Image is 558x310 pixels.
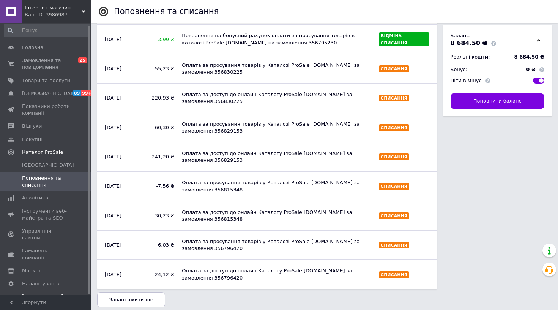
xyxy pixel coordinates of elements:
div: Ваш ID: 3986987 [25,11,91,18]
div: Оплата за доступ до онлайн Каталогу ProSale [DOMAIN_NAME] за замовлення 356815348 [178,205,375,226]
span: -241,20 ₴ [143,153,175,160]
div: Оплата за просування товарів у Каталозі ProSale [DOMAIN_NAME] за замовлення 356830225 [178,58,375,79]
span: Списання [381,214,407,218]
div: Оплата за просування товарів у Каталозі ProSale [DOMAIN_NAME] за замовлення 356829153 [178,117,375,138]
span: -30,23 ₴ [143,212,175,219]
time: [DATE] [105,36,121,42]
span: Інтернет-магазин "VINT" [25,5,82,11]
time: [DATE] [105,95,121,101]
span: -60,30 ₴ [143,124,175,131]
span: 99+ [81,90,93,96]
span: Інструменти веб-майстра та SEO [22,208,70,221]
span: 3,99 ₴ [143,36,175,43]
time: [DATE] [105,213,121,218]
span: Гаманець компанії [22,247,70,261]
div: Повернення на бонусний рахунок оплати за просування товарів в каталозі ProSale [DOMAIN_NAME] на з... [178,28,375,50]
span: Товари та послуги [22,77,70,84]
span: -6,03 ₴ [143,242,175,248]
span: Показники роботи компанії [22,103,70,117]
time: [DATE] [105,66,121,71]
span: Списання [381,184,407,189]
span: Завантажити ще [109,297,153,302]
span: Відміна списання [381,33,407,45]
time: [DATE] [105,242,121,248]
span: Баланс: [451,33,471,38]
div: Поповнення та списання [114,8,219,16]
span: Списання [381,125,407,130]
span: Піти в мінус [451,77,482,83]
button: Завантажити ще [97,292,165,307]
span: Списання [381,155,407,160]
a: Поповнити баланс [451,93,545,109]
span: Головна [22,44,43,51]
time: [DATE] [105,183,121,189]
span: Бонус: [451,66,468,72]
span: -7,56 ₴ [143,183,175,190]
span: 0 ₴ [526,67,536,73]
span: 8 684.50 ₴ [451,40,488,47]
span: Замовлення та повідомлення [22,57,70,71]
span: Реальні кошти: [451,54,490,60]
span: Маркет [22,267,41,274]
span: Налаштування [22,280,61,287]
span: -220,93 ₴ [143,95,175,101]
span: [GEOGRAPHIC_DATA] [22,162,74,169]
div: Оплата за просування товарів у Каталозі ProSale [DOMAIN_NAME] за замовлення 356796420 [178,234,375,256]
time: [DATE] [105,154,121,160]
span: 8 684.50 ₴ [514,54,544,60]
time: [DATE] [105,272,121,277]
span: Списання [381,96,407,101]
span: Списання [381,243,407,248]
span: Списання [381,66,407,71]
span: Списання [381,272,407,277]
span: Поповнити баланс [473,98,522,104]
div: Оплата за доступ до онлайн Каталогу ProSale [DOMAIN_NAME] за замовлення 356829153 [178,146,375,168]
span: [DEMOGRAPHIC_DATA] [22,90,78,97]
span: Управління сайтом [22,228,70,241]
span: Поповнення та списання [22,175,70,188]
span: -24,12 ₴ [143,271,175,278]
span: Каталог ProSale [22,149,63,156]
span: 89 [72,90,81,96]
div: Оплата за доступ до онлайн Каталогу ProSale [DOMAIN_NAME] за замовлення 356796420 [178,264,375,285]
span: Відгуки [22,123,42,130]
time: [DATE] [105,125,121,130]
span: 25 [78,57,87,63]
span: -55,23 ₴ [143,65,175,72]
div: Оплата за доступ до онлайн Каталогу ProSale [DOMAIN_NAME] за замовлення 356830225 [178,87,375,109]
input: Пошук [4,24,90,37]
span: Аналітика [22,195,48,201]
div: Оплата за просування товарів у Каталозі ProSale [DOMAIN_NAME] за замовлення 356815348 [178,176,375,197]
span: Покупці [22,136,43,143]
